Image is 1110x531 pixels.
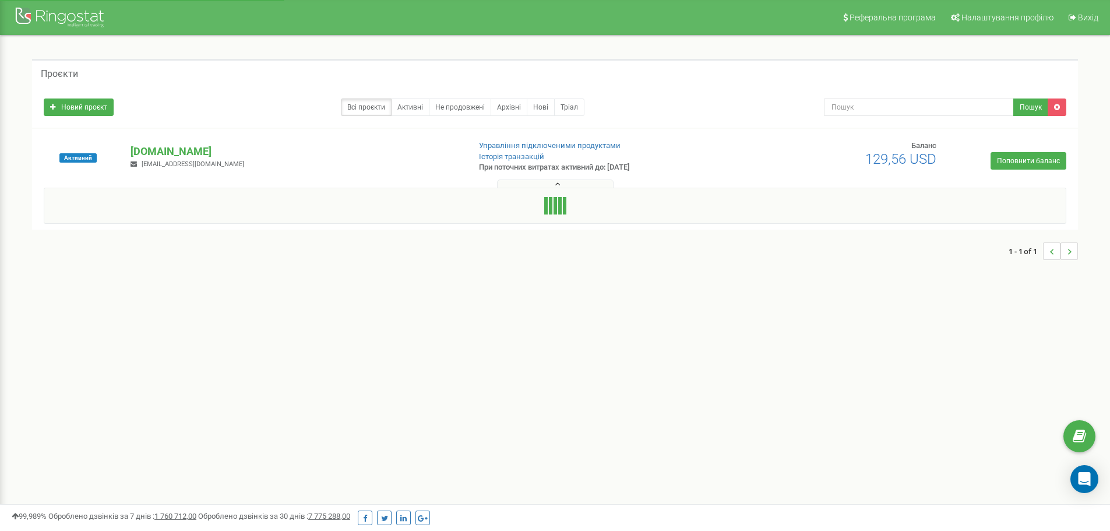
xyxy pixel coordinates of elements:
h5: Проєкти [41,69,78,79]
span: 1 - 1 of 1 [1009,242,1043,260]
a: Активні [391,99,429,116]
span: Вихід [1078,13,1098,22]
u: 1 760 712,00 [154,512,196,521]
a: Всі проєкти [341,99,392,116]
button: Пошук [1013,99,1048,116]
span: Налаштування профілю [961,13,1053,22]
p: [DOMAIN_NAME] [131,144,460,159]
span: 99,989% [12,512,47,521]
span: Оброблено дзвінків за 30 днів : [198,512,350,521]
input: Пошук [824,99,1014,116]
a: Архівні [491,99,527,116]
a: Нові [527,99,555,116]
p: При поточних витратах активний до: [DATE] [479,162,721,173]
span: Баланс [911,141,936,150]
span: Оброблено дзвінків за 7 днів : [48,512,196,521]
a: Не продовжені [429,99,491,116]
span: Активний [59,153,97,163]
span: 129,56 USD [865,151,936,167]
span: [EMAIL_ADDRESS][DOMAIN_NAME] [142,160,244,168]
div: Open Intercom Messenger [1070,465,1098,493]
a: Поповнити баланс [991,152,1066,170]
nav: ... [1009,231,1078,272]
a: Управління підключеними продуктами [479,141,621,150]
span: Реферальна програма [850,13,936,22]
a: Тріал [554,99,584,116]
a: Історія транзакцій [479,152,544,161]
u: 7 775 288,00 [308,512,350,521]
a: Новий проєкт [44,99,114,116]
